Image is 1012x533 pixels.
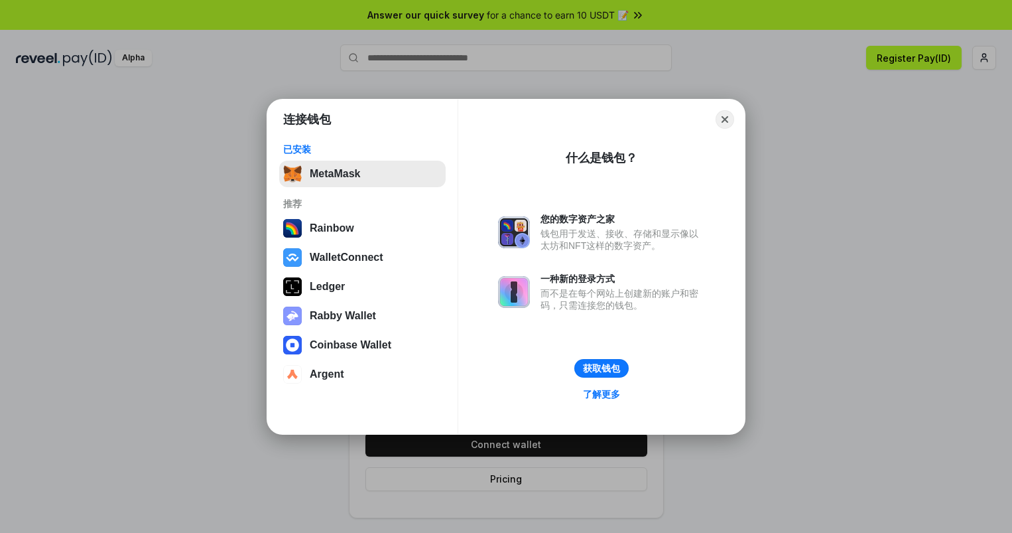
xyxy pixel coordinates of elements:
div: 什么是钱包？ [566,150,637,166]
button: Coinbase Wallet [279,332,446,358]
div: 了解更多 [583,388,620,400]
button: MetaMask [279,161,446,187]
img: svg+xml,%3Csvg%20xmlns%3D%22http%3A%2F%2Fwww.w3.org%2F2000%2Fsvg%22%20fill%3D%22none%22%20viewBox... [498,216,530,248]
button: Ledger [279,273,446,300]
img: svg+xml,%3Csvg%20width%3D%22120%22%20height%3D%22120%22%20viewBox%3D%220%200%20120%20120%22%20fil... [283,219,302,238]
div: 推荐 [283,198,442,210]
button: Close [716,110,734,129]
div: Argent [310,368,344,380]
div: Coinbase Wallet [310,339,391,351]
button: Argent [279,361,446,388]
button: WalletConnect [279,244,446,271]
div: Ledger [310,281,345,293]
img: svg+xml,%3Csvg%20width%3D%2228%22%20height%3D%2228%22%20viewBox%3D%220%200%2028%2028%22%20fill%3D... [283,336,302,354]
img: svg+xml,%3Csvg%20xmlns%3D%22http%3A%2F%2Fwww.w3.org%2F2000%2Fsvg%22%20fill%3D%22none%22%20viewBox... [283,307,302,325]
img: svg+xml,%3Csvg%20fill%3D%22none%22%20height%3D%2233%22%20viewBox%3D%220%200%2035%2033%22%20width%... [283,165,302,183]
a: 了解更多 [575,386,628,403]
h1: 连接钱包 [283,112,331,127]
div: Rainbow [310,222,354,234]
img: svg+xml,%3Csvg%20width%3D%2228%22%20height%3D%2228%22%20viewBox%3D%220%200%2028%2028%22%20fill%3D... [283,365,302,384]
div: Rabby Wallet [310,310,376,322]
button: 获取钱包 [574,359,629,378]
div: 获取钱包 [583,362,620,374]
img: svg+xml,%3Csvg%20xmlns%3D%22http%3A%2F%2Fwww.w3.org%2F2000%2Fsvg%22%20width%3D%2228%22%20height%3... [283,277,302,296]
button: Rainbow [279,215,446,242]
div: 钱包用于发送、接收、存储和显示像以太坊和NFT这样的数字资产。 [540,228,705,252]
img: svg+xml,%3Csvg%20width%3D%2228%22%20height%3D%2228%22%20viewBox%3D%220%200%2028%2028%22%20fill%3D... [283,248,302,267]
img: svg+xml,%3Csvg%20xmlns%3D%22http%3A%2F%2Fwww.w3.org%2F2000%2Fsvg%22%20fill%3D%22none%22%20viewBox... [498,276,530,308]
div: 而不是在每个网站上创建新的账户和密码，只需连接您的钱包。 [540,287,705,311]
div: 已安装 [283,143,442,155]
div: MetaMask [310,168,360,180]
div: 一种新的登录方式 [540,273,705,285]
button: Rabby Wallet [279,303,446,329]
div: WalletConnect [310,252,383,264]
div: 您的数字资产之家 [540,213,705,225]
